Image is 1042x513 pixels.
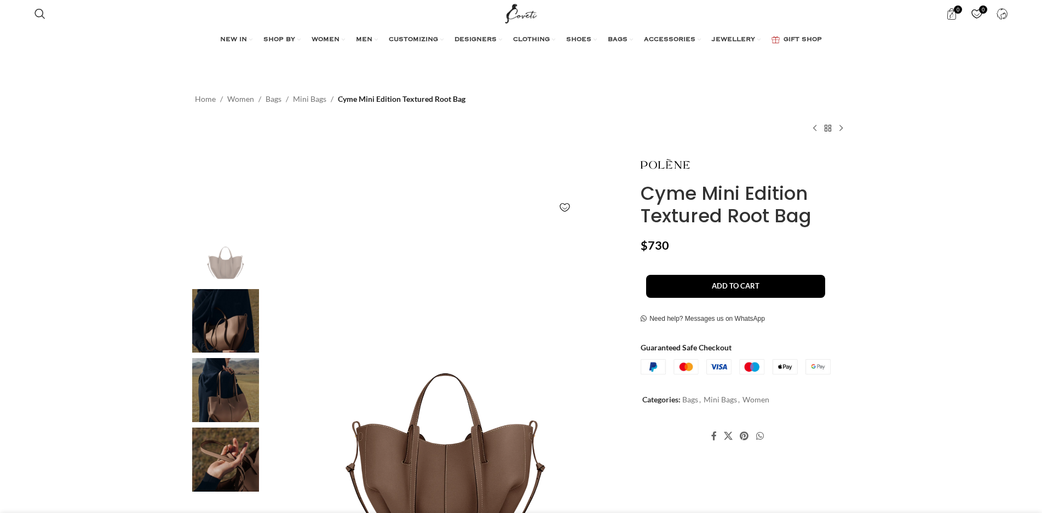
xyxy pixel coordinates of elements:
h1: Cyme Mini Edition Textured Root Bag [641,182,847,227]
a: BAGS [608,29,633,51]
span: JEWELLERY [712,36,755,44]
span: DESIGNERS [454,36,497,44]
a: WhatsApp social link [752,428,767,444]
span: 0 [979,5,987,14]
span: GIFT SHOP [784,36,822,44]
span: BAGS [608,36,627,44]
a: SHOES [566,29,597,51]
bdi: 730 [641,238,669,252]
a: Bags [682,395,698,404]
a: Facebook social link [707,428,720,444]
a: Need help? Messages us on WhatsApp [641,315,765,324]
div: Main navigation [29,29,1014,51]
nav: Breadcrumb [195,93,465,105]
a: Previous product [808,122,821,135]
a: Search [29,3,51,25]
img: guaranteed-safe-checkout-bordered.j [641,359,831,374]
span: 0 [954,5,962,14]
span: ACCESSORIES [644,36,695,44]
span: WOMEN [312,36,339,44]
a: Mini Bags [704,395,737,404]
span: SHOES [566,36,591,44]
a: MEN [356,29,378,51]
a: Home [195,93,216,105]
a: GIFT SHOP [772,29,822,51]
a: Site logo [503,8,539,18]
a: NEW IN [220,29,252,51]
a: CUSTOMIZING [389,29,444,51]
a: SHOP BY [263,29,301,51]
img: Polene bag [192,289,259,353]
a: WOMEN [312,29,345,51]
span: $ [641,238,648,252]
a: ACCESSORIES [644,29,701,51]
strong: Guaranteed Safe Checkout [641,343,732,352]
a: DESIGNERS [454,29,502,51]
button: Add to cart [646,275,825,298]
a: Next product [834,122,848,135]
a: 0 [940,3,963,25]
span: SHOP BY [263,36,295,44]
span: MEN [356,36,372,44]
a: Pinterest social link [736,428,752,444]
span: Cyme Mini Edition Textured Root Bag [338,93,465,105]
a: JEWELLERY [712,29,761,51]
span: , [738,394,740,406]
span: NEW IN [220,36,247,44]
span: CLOTHING [513,36,550,44]
span: , [699,394,701,406]
div: My Wishlist [965,3,988,25]
a: Mini Bags [293,93,326,105]
img: Polene Paris [192,428,259,492]
a: Women [227,93,254,105]
span: CUSTOMIZING [389,36,438,44]
img: Polene [641,151,690,177]
a: 0 [965,3,988,25]
a: CLOTHING [513,29,555,51]
img: GiftBag [772,36,780,43]
a: X social link [721,428,736,444]
span: Categories: [642,395,681,404]
a: Bags [266,93,281,105]
a: Women [742,395,769,404]
img: Polene bags [192,358,259,422]
img: Polene [192,220,259,284]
